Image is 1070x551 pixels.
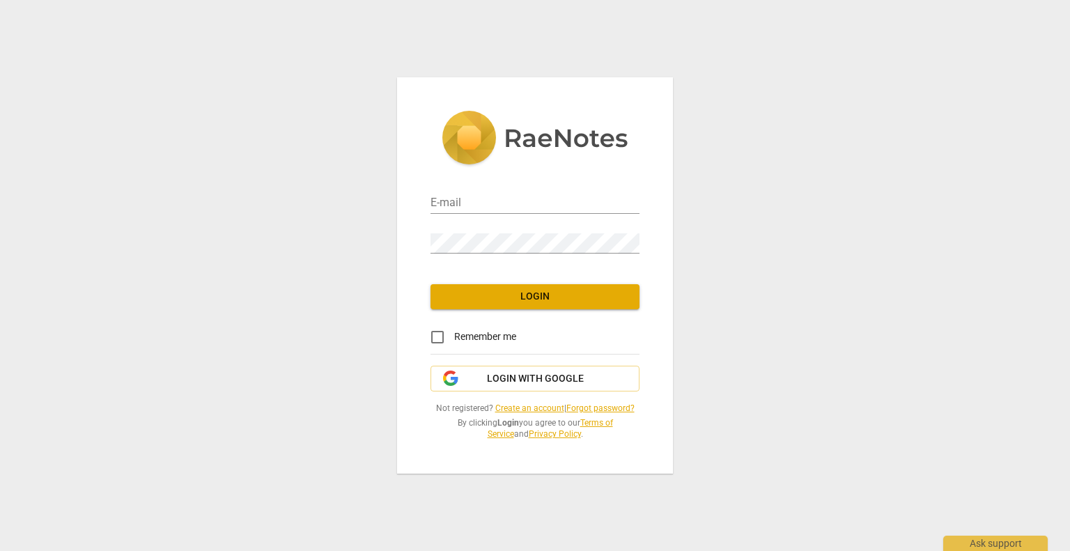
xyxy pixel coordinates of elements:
[529,429,581,439] a: Privacy Policy
[497,418,519,428] b: Login
[431,366,639,392] button: Login with Google
[442,290,628,304] span: Login
[442,111,628,168] img: 5ac2273c67554f335776073100b6d88f.svg
[487,372,584,386] span: Login with Google
[454,329,516,344] span: Remember me
[495,403,564,413] a: Create an account
[431,403,639,414] span: Not registered? |
[431,284,639,309] button: Login
[566,403,635,413] a: Forgot password?
[488,418,613,440] a: Terms of Service
[431,417,639,440] span: By clicking you agree to our and .
[943,536,1048,551] div: Ask support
